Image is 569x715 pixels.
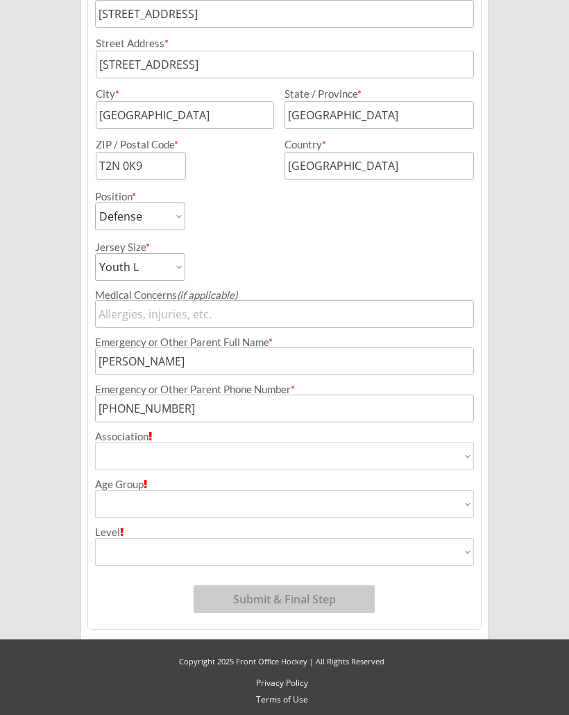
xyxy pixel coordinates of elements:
[95,191,167,202] div: Position
[95,431,474,442] div: Association
[95,384,474,395] div: Emergency or Other Parent Phone Number
[166,656,398,666] div: Copyright 2025 Front Office Hockey | All Rights Reserved
[177,288,237,301] em: (if applicable)
[95,337,474,347] div: Emergency or Other Parent Full Name
[95,242,167,252] div: Jersey Size
[96,139,272,150] div: ZIP / Postal Code
[194,585,375,613] button: Submit & Final Step
[95,479,474,490] div: Age Group
[95,290,474,300] div: Medical Concerns
[96,38,474,49] div: Street Address
[250,694,314,706] a: Terms of Use
[284,139,457,150] div: Country
[95,300,474,328] input: Allergies, injuries, etc.
[250,678,314,689] a: Privacy Policy
[96,89,272,99] div: City
[95,527,474,537] div: Level
[284,89,457,99] div: State / Province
